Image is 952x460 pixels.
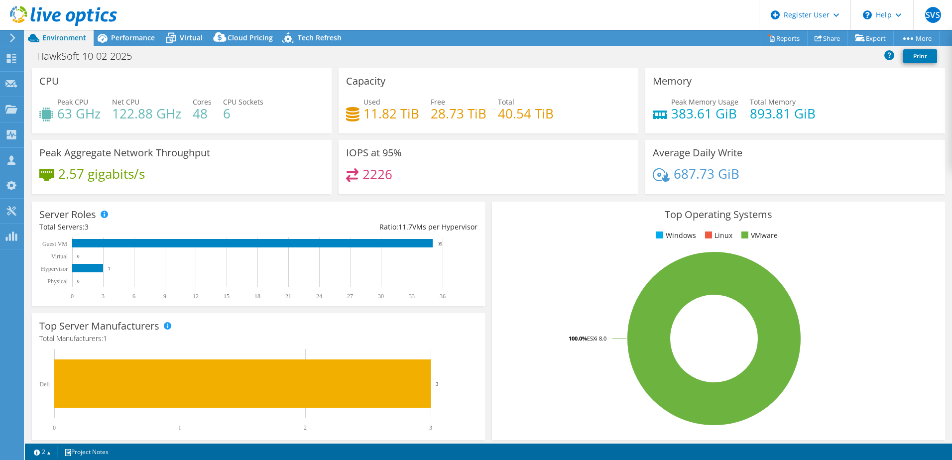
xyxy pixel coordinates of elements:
[316,293,322,300] text: 24
[163,293,166,300] text: 9
[346,76,385,87] h3: Capacity
[39,381,50,388] text: Dell
[103,334,107,343] span: 1
[258,222,477,232] div: Ratio: VMs per Hypervisor
[58,168,145,179] h4: 2.57 gigabits/s
[102,293,105,300] text: 3
[654,230,696,241] li: Windows
[362,169,392,180] h4: 2226
[53,424,56,431] text: 0
[378,293,384,300] text: 30
[42,240,67,247] text: Guest VM
[42,33,86,42] span: Environment
[132,293,135,300] text: 6
[653,76,692,87] h3: Memory
[71,293,74,300] text: 0
[671,108,738,119] h4: 383.61 GiB
[111,33,155,42] span: Performance
[750,108,816,119] h4: 893.81 GiB
[363,108,419,119] h4: 11.82 TiB
[85,222,89,231] span: 3
[739,230,778,241] li: VMware
[409,293,415,300] text: 33
[347,293,353,300] text: 27
[224,293,230,300] text: 15
[193,97,212,107] span: Cores
[440,293,446,300] text: 36
[703,230,732,241] li: Linux
[436,381,439,387] text: 3
[903,49,937,63] a: Print
[39,222,258,232] div: Total Servers:
[847,30,894,46] a: Export
[653,147,742,158] h3: Average Daily Write
[112,97,139,107] span: Net CPU
[304,424,307,431] text: 2
[285,293,291,300] text: 21
[674,168,739,179] h4: 687.73 GiB
[27,446,58,458] a: 2
[499,209,938,220] h3: Top Operating Systems
[587,335,606,342] tspan: ESXi 8.0
[863,10,872,19] svg: \n
[57,108,101,119] h4: 63 GHz
[760,30,808,46] a: Reports
[228,33,273,42] span: Cloud Pricing
[108,266,111,271] text: 3
[431,97,445,107] span: Free
[57,97,88,107] span: Peak CPU
[193,108,212,119] h4: 48
[254,293,260,300] text: 18
[398,222,412,231] span: 11.7
[498,97,514,107] span: Total
[346,147,402,158] h3: IOPS at 95%
[41,265,68,272] text: Hypervisor
[807,30,848,46] a: Share
[193,293,199,300] text: 12
[51,253,68,260] text: Virtual
[429,424,432,431] text: 3
[363,97,380,107] span: Used
[39,76,59,87] h3: CPU
[438,241,443,246] text: 35
[671,97,738,107] span: Peak Memory Usage
[32,51,147,62] h1: HawkSoft-10-02-2025
[47,278,68,285] text: Physical
[77,279,80,284] text: 0
[223,97,263,107] span: CPU Sockets
[178,424,181,431] text: 1
[750,97,796,107] span: Total Memory
[39,333,477,344] h4: Total Manufacturers:
[431,108,486,119] h4: 28.73 TiB
[39,209,96,220] h3: Server Roles
[39,321,159,332] h3: Top Server Manufacturers
[498,108,554,119] h4: 40.54 TiB
[298,33,342,42] span: Tech Refresh
[569,335,587,342] tspan: 100.0%
[77,254,80,259] text: 0
[925,7,941,23] span: SVS
[39,147,210,158] h3: Peak Aggregate Network Throughput
[112,108,181,119] h4: 122.88 GHz
[180,33,203,42] span: Virtual
[223,108,263,119] h4: 6
[893,30,940,46] a: More
[57,446,116,458] a: Project Notes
